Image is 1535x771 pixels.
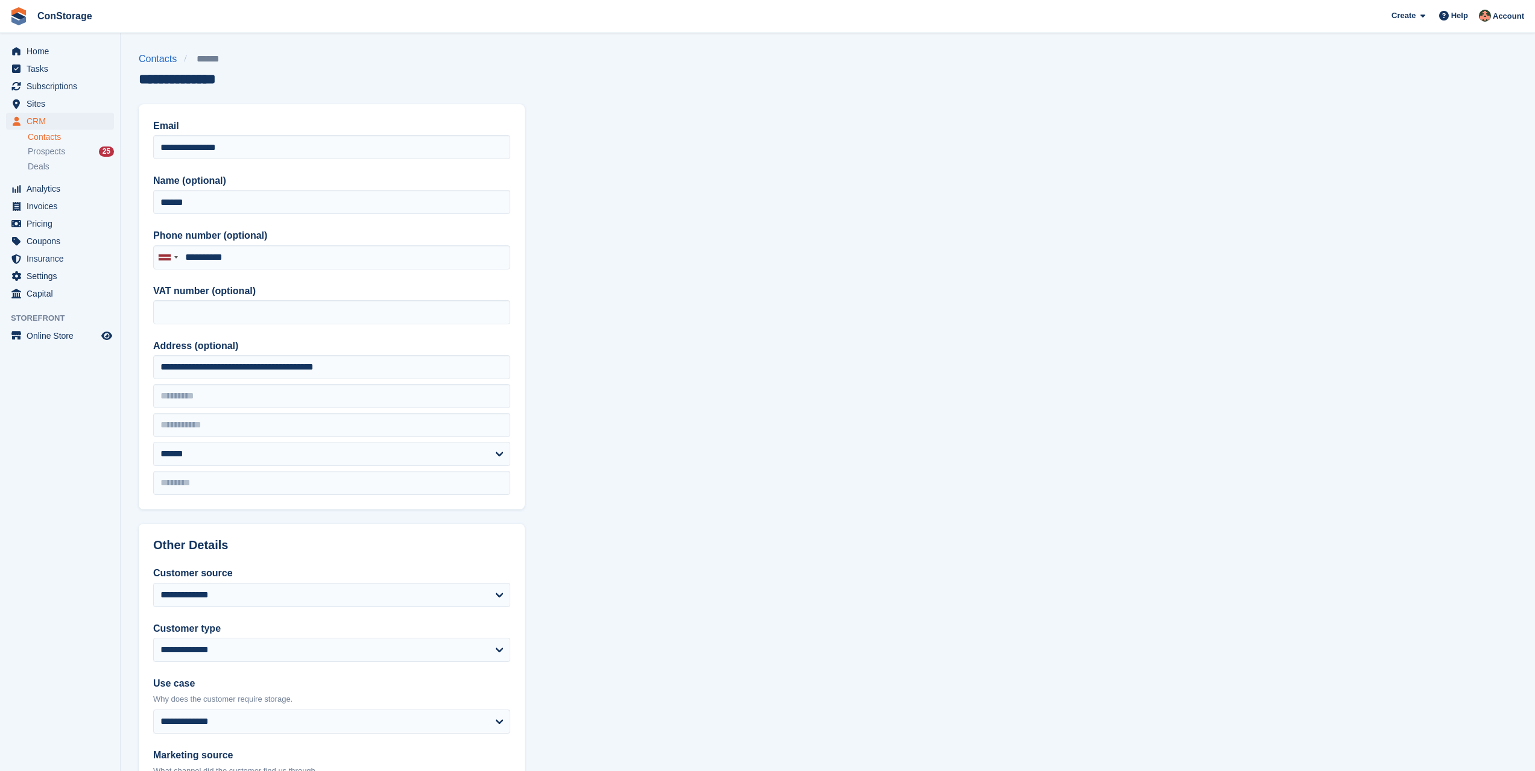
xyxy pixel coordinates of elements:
[6,327,114,344] a: menu
[28,160,114,173] a: Deals
[6,268,114,285] a: menu
[28,161,49,172] span: Deals
[153,284,510,298] label: VAT number (optional)
[100,329,114,343] a: Preview store
[153,174,510,188] label: Name (optional)
[27,233,99,250] span: Coupons
[27,250,99,267] span: Insurance
[27,180,99,197] span: Analytics
[33,6,97,26] a: ConStorage
[153,538,510,552] h2: Other Details
[27,285,99,302] span: Capital
[154,246,182,269] div: Latvia (Latvija): +371
[6,233,114,250] a: menu
[27,113,99,130] span: CRM
[10,7,28,25] img: stora-icon-8386f47178a22dfd0bd8f6a31ec36ba5ce8667c1dd55bd0f319d3a0aa187defe.svg
[153,339,510,353] label: Address (optional)
[1451,10,1468,22] span: Help
[27,43,99,60] span: Home
[27,327,99,344] span: Online Store
[6,215,114,232] a: menu
[27,60,99,77] span: Tasks
[27,78,99,95] span: Subscriptions
[153,228,510,243] label: Phone number (optional)
[11,312,120,324] span: Storefront
[139,52,233,66] nav: breadcrumbs
[153,566,510,581] label: Customer source
[27,95,99,112] span: Sites
[153,693,510,705] p: Why does the customer require storage.
[1493,10,1524,22] span: Account
[6,60,114,77] a: menu
[27,198,99,215] span: Invoices
[6,78,114,95] a: menu
[28,145,114,158] a: Prospects 25
[6,113,114,130] a: menu
[6,180,114,197] a: menu
[27,215,99,232] span: Pricing
[153,119,510,133] label: Email
[6,43,114,60] a: menu
[27,268,99,285] span: Settings
[6,250,114,267] a: menu
[6,285,114,302] a: menu
[1479,10,1491,22] img: Rena Aslanova
[1391,10,1416,22] span: Create
[153,622,510,636] label: Customer type
[28,131,114,143] a: Contacts
[28,146,65,157] span: Prospects
[6,198,114,215] a: menu
[6,95,114,112] a: menu
[99,146,114,157] div: 25
[153,676,510,691] label: Use case
[153,748,510,763] label: Marketing source
[139,52,184,66] a: Contacts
